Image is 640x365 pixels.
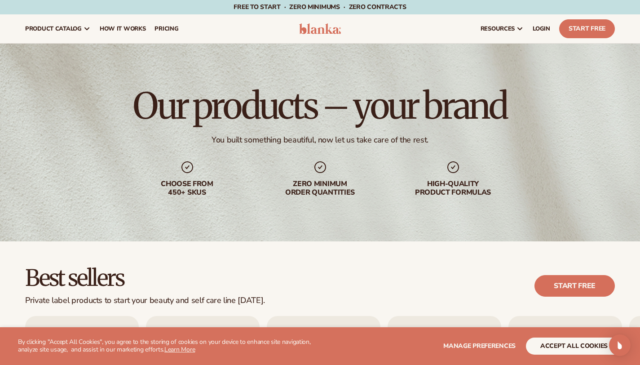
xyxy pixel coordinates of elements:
[130,180,245,197] div: Choose from 450+ Skus
[150,14,183,43] a: pricing
[263,180,378,197] div: Zero minimum order quantities
[533,25,550,32] span: LOGIN
[234,3,406,11] span: Free to start · ZERO minimums · ZERO contracts
[212,135,428,145] div: You built something beautiful, now let us take care of the rest.
[528,14,555,43] a: LOGIN
[164,345,195,354] a: Learn More
[133,88,507,124] h1: Our products – your brand
[154,25,178,32] span: pricing
[25,267,265,290] h2: Best sellers
[25,25,82,32] span: product catalog
[25,296,265,306] div: Private label products to start your beauty and self care line [DATE].
[476,14,528,43] a: resources
[534,275,615,297] a: Start free
[396,180,511,197] div: High-quality product formulas
[95,14,150,43] a: How It Works
[443,338,516,355] button: Manage preferences
[100,25,146,32] span: How It Works
[18,338,331,354] p: By clicking "Accept All Cookies", you agree to the storing of cookies on your device to enhance s...
[559,19,615,38] a: Start Free
[443,342,516,350] span: Manage preferences
[21,14,95,43] a: product catalog
[609,334,631,356] div: Open Intercom Messenger
[299,23,341,34] img: logo
[526,338,622,355] button: accept all cookies
[481,25,515,32] span: resources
